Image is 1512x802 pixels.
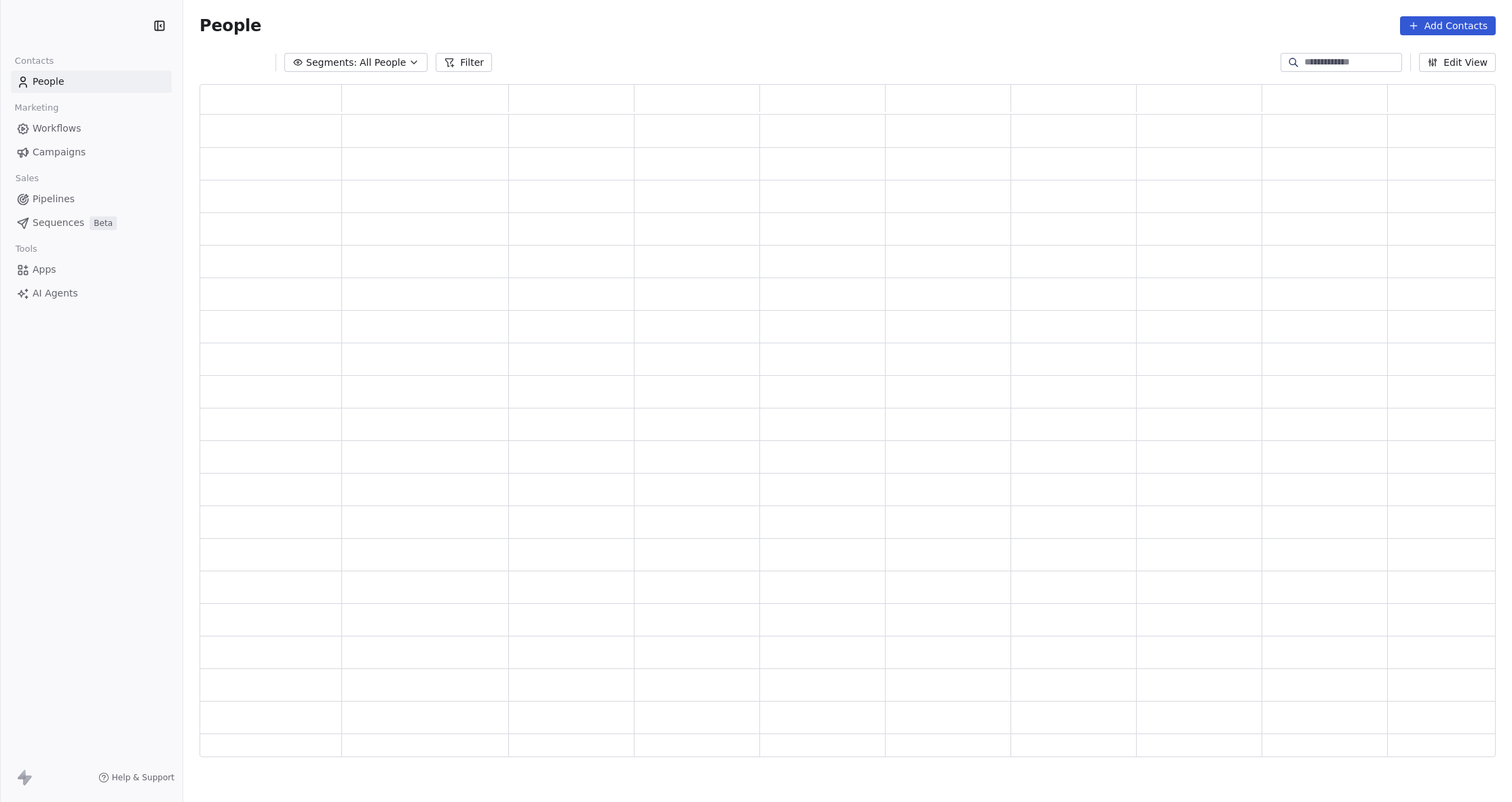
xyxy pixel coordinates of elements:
a: SequencesBeta [11,212,172,234]
span: Tools [10,239,43,259]
button: Edit View [1419,53,1496,72]
span: Help & Support [112,772,174,783]
a: Campaigns [11,141,172,164]
span: Segments: [306,56,357,70]
span: Campaigns [33,145,86,159]
span: Contacts [9,51,60,71]
span: AI Agents [33,286,78,301]
span: Pipelines [33,192,75,206]
button: Filter [436,53,492,72]
span: Sequences [33,216,84,230]
span: All People [360,56,406,70]
span: Sales [10,168,45,189]
a: Pipelines [11,188,172,210]
a: Help & Support [98,772,174,783]
span: People [33,75,64,89]
span: People [200,16,261,36]
a: Workflows [11,117,172,140]
button: Add Contacts [1400,16,1496,35]
span: Beta [90,216,117,230]
span: Workflows [33,121,81,136]
a: AI Agents [11,282,172,305]
span: Marketing [9,98,64,118]
a: Apps [11,259,172,281]
span: Apps [33,263,56,277]
a: People [11,71,172,93]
